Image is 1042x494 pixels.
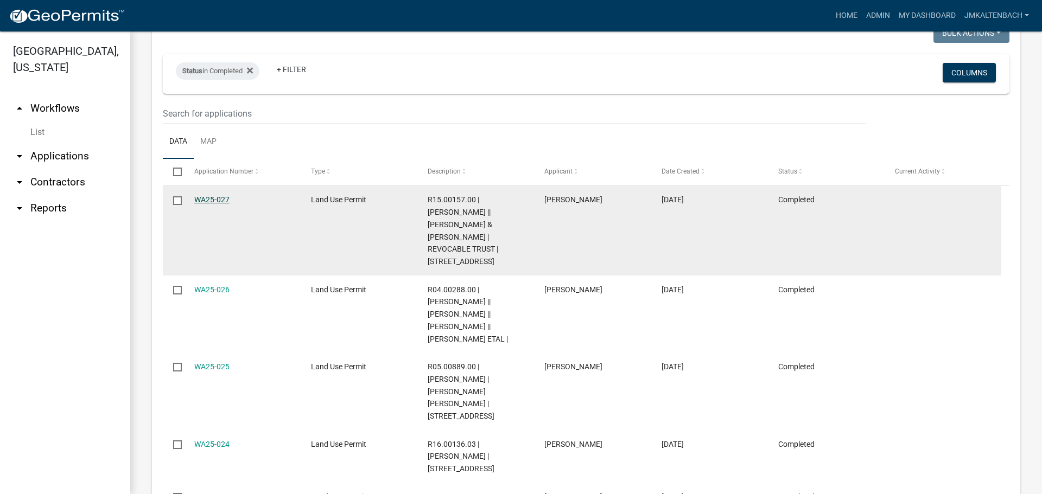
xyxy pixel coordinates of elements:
[778,168,797,175] span: Status
[534,159,651,185] datatable-header-cell: Applicant
[943,63,996,82] button: Columns
[778,195,815,204] span: Completed
[13,176,26,189] i: arrow_drop_down
[662,285,684,294] span: 09/05/2025
[428,285,508,343] span: R04.00288.00 | CHRISTINA HALL || MARY HALL || TANYA HALL || TERRENCE HALL ETAL |
[933,23,1009,43] button: Bulk Actions
[194,285,230,294] a: WA25-026
[428,168,461,175] span: Description
[268,60,315,79] a: + Filter
[163,159,183,185] datatable-header-cell: Select
[182,67,202,75] span: Status
[311,195,366,204] span: Land Use Permit
[662,440,684,448] span: 07/24/2025
[311,440,366,448] span: Land Use Permit
[183,159,300,185] datatable-header-cell: Application Number
[662,362,684,371] span: 08/06/2025
[194,125,223,159] a: Map
[194,362,230,371] a: WA25-025
[544,440,602,448] span: Roger Dykes
[428,195,498,266] span: R15.00157.00 | BRYTON MILLER || WILLIAM J & BONNIE M MCMILLIN | REVOCABLE TRUST | 59751 HIGHWAY 42
[428,362,494,420] span: R05.00889.00 | CHARLES ALAN KREMER | DIANE MARIE GRAF KREMER | 67457 152ND AVE
[544,195,602,204] span: Bert Lichen
[544,285,602,294] span: Thomas Gosse
[778,362,815,371] span: Completed
[194,195,230,204] a: WA25-027
[13,202,26,215] i: arrow_drop_down
[194,168,253,175] span: Application Number
[176,62,259,80] div: in Completed
[13,102,26,115] i: arrow_drop_up
[301,159,417,185] datatable-header-cell: Type
[894,5,960,26] a: My Dashboard
[651,159,767,185] datatable-header-cell: Date Created
[311,285,366,294] span: Land Use Permit
[544,168,573,175] span: Applicant
[831,5,862,26] a: Home
[163,125,194,159] a: Data
[544,362,602,371] span: Charles Kremer
[311,362,366,371] span: Land Use Permit
[895,168,940,175] span: Current Activity
[778,440,815,448] span: Completed
[662,168,700,175] span: Date Created
[885,159,1001,185] datatable-header-cell: Current Activity
[778,285,815,294] span: Completed
[768,159,885,185] datatable-header-cell: Status
[13,150,26,163] i: arrow_drop_down
[194,440,230,448] a: WA25-024
[662,195,684,204] span: 09/05/2025
[417,159,534,185] datatable-header-cell: Description
[428,440,494,473] span: R16.00136.03 | ROGER JASON DYKES | 28790 646TH ST
[163,102,866,125] input: Search for applications
[311,168,325,175] span: Type
[862,5,894,26] a: Admin
[960,5,1033,26] a: jmkaltenbach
